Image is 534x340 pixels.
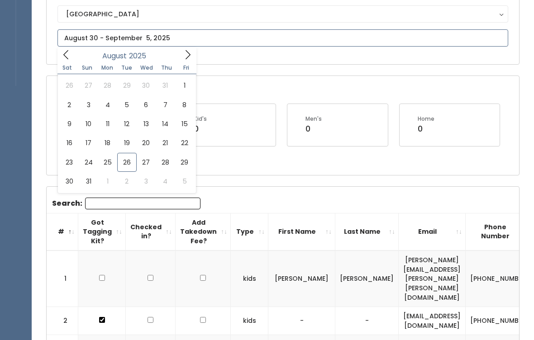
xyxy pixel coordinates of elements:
[399,250,466,307] td: [PERSON_NAME][EMAIL_ADDRESS][PERSON_NAME][PERSON_NAME][DOMAIN_NAME]
[47,213,78,250] th: #: activate to sort column descending
[117,172,136,191] span: September 2, 2025
[137,172,156,191] span: September 3, 2025
[60,153,79,172] span: August 23, 2025
[137,114,156,133] span: August 13, 2025
[466,307,534,335] td: [PHONE_NUMBER]
[60,133,79,152] span: August 16, 2025
[79,133,98,152] span: August 17, 2025
[156,95,175,114] span: August 7, 2025
[97,65,117,71] span: Mon
[335,213,399,250] th: Last Name: activate to sort column ascending
[57,29,508,47] input: August 30 - September 5, 2025
[268,250,335,307] td: [PERSON_NAME]
[79,153,98,172] span: August 24, 2025
[305,123,322,135] div: 0
[98,133,117,152] span: August 18, 2025
[418,123,434,135] div: 0
[52,198,200,209] label: Search:
[137,133,156,152] span: August 20, 2025
[466,250,534,307] td: [PHONE_NUMBER]
[47,250,78,307] td: 1
[137,76,156,95] span: July 30, 2025
[117,153,136,172] span: August 26, 2025
[156,153,175,172] span: August 28, 2025
[79,172,98,191] span: August 31, 2025
[77,65,97,71] span: Sun
[102,52,127,60] span: August
[175,114,194,133] span: August 15, 2025
[78,213,126,250] th: Got Tagging Kit?: activate to sort column ascending
[117,65,137,71] span: Tue
[175,95,194,114] span: August 8, 2025
[175,133,194,152] span: August 22, 2025
[156,76,175,95] span: July 31, 2025
[466,213,534,250] th: Phone Number: activate to sort column ascending
[98,76,117,95] span: July 28, 2025
[268,307,335,335] td: -
[231,213,268,250] th: Type: activate to sort column ascending
[399,213,466,250] th: Email: activate to sort column ascending
[60,95,79,114] span: August 2, 2025
[60,114,79,133] span: August 9, 2025
[98,114,117,133] span: August 11, 2025
[194,115,207,123] div: Kid's
[66,9,500,19] div: [GEOGRAPHIC_DATA]
[176,65,196,71] span: Fri
[57,65,77,71] span: Sat
[137,153,156,172] span: August 27, 2025
[418,115,434,123] div: Home
[231,307,268,335] td: kids
[57,5,508,23] button: [GEOGRAPHIC_DATA]
[176,213,231,250] th: Add Takedown Fee?: activate to sort column ascending
[79,95,98,114] span: August 3, 2025
[117,114,136,133] span: August 12, 2025
[117,95,136,114] span: August 5, 2025
[137,95,156,114] span: August 6, 2025
[117,133,136,152] span: August 19, 2025
[137,65,157,71] span: Wed
[157,65,176,71] span: Thu
[98,95,117,114] span: August 4, 2025
[335,250,399,307] td: [PERSON_NAME]
[305,115,322,123] div: Men's
[194,123,207,135] div: 0
[126,213,176,250] th: Checked in?: activate to sort column ascending
[79,76,98,95] span: July 27, 2025
[175,153,194,172] span: August 29, 2025
[79,114,98,133] span: August 10, 2025
[117,76,136,95] span: July 29, 2025
[268,213,335,250] th: First Name: activate to sort column ascending
[156,172,175,191] span: September 4, 2025
[335,307,399,335] td: -
[127,50,154,61] input: Year
[175,172,194,191] span: September 5, 2025
[98,172,117,191] span: September 1, 2025
[175,76,194,95] span: August 1, 2025
[60,76,79,95] span: July 26, 2025
[156,114,175,133] span: August 14, 2025
[47,307,78,335] td: 2
[231,250,268,307] td: kids
[60,172,79,191] span: August 30, 2025
[85,198,200,209] input: Search:
[98,153,117,172] span: August 25, 2025
[156,133,175,152] span: August 21, 2025
[399,307,466,335] td: [EMAIL_ADDRESS][DOMAIN_NAME]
